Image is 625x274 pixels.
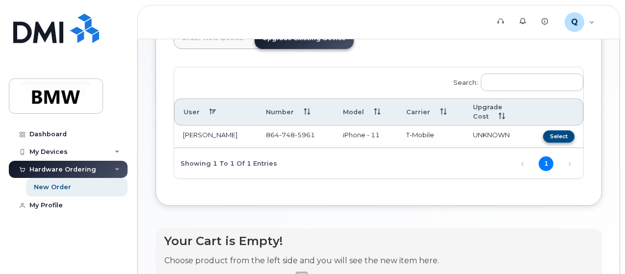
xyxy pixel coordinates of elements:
[571,16,578,28] span: Q
[397,99,464,126] th: Carrier: activate to sort column ascending
[582,231,618,267] iframe: Messenger Launcher
[539,156,553,171] a: 1
[174,125,257,148] td: [PERSON_NAME]
[295,131,315,139] span: 5961
[174,154,277,171] div: Showing 1 to 1 of 1 entries
[473,131,510,139] span: UNKNOWN
[447,67,583,95] label: Search:
[164,255,439,267] p: Choose product from the left side and you will see the new item here.
[397,125,464,148] td: T-Mobile
[279,131,295,139] span: 748
[266,131,315,139] span: 864
[164,234,439,248] h4: Your Cart is Empty!
[562,156,577,171] a: Next
[481,74,583,91] input: Search:
[257,99,334,126] th: Number: activate to sort column ascending
[464,99,527,126] th: Upgrade Cost: activate to sort column ascending
[558,12,601,32] div: QXZ3XKM
[174,99,257,126] th: User: activate to sort column descending
[543,130,574,143] button: Select
[334,99,397,126] th: Model: activate to sort column ascending
[334,125,397,148] td: iPhone - 11
[515,156,530,171] a: Previous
